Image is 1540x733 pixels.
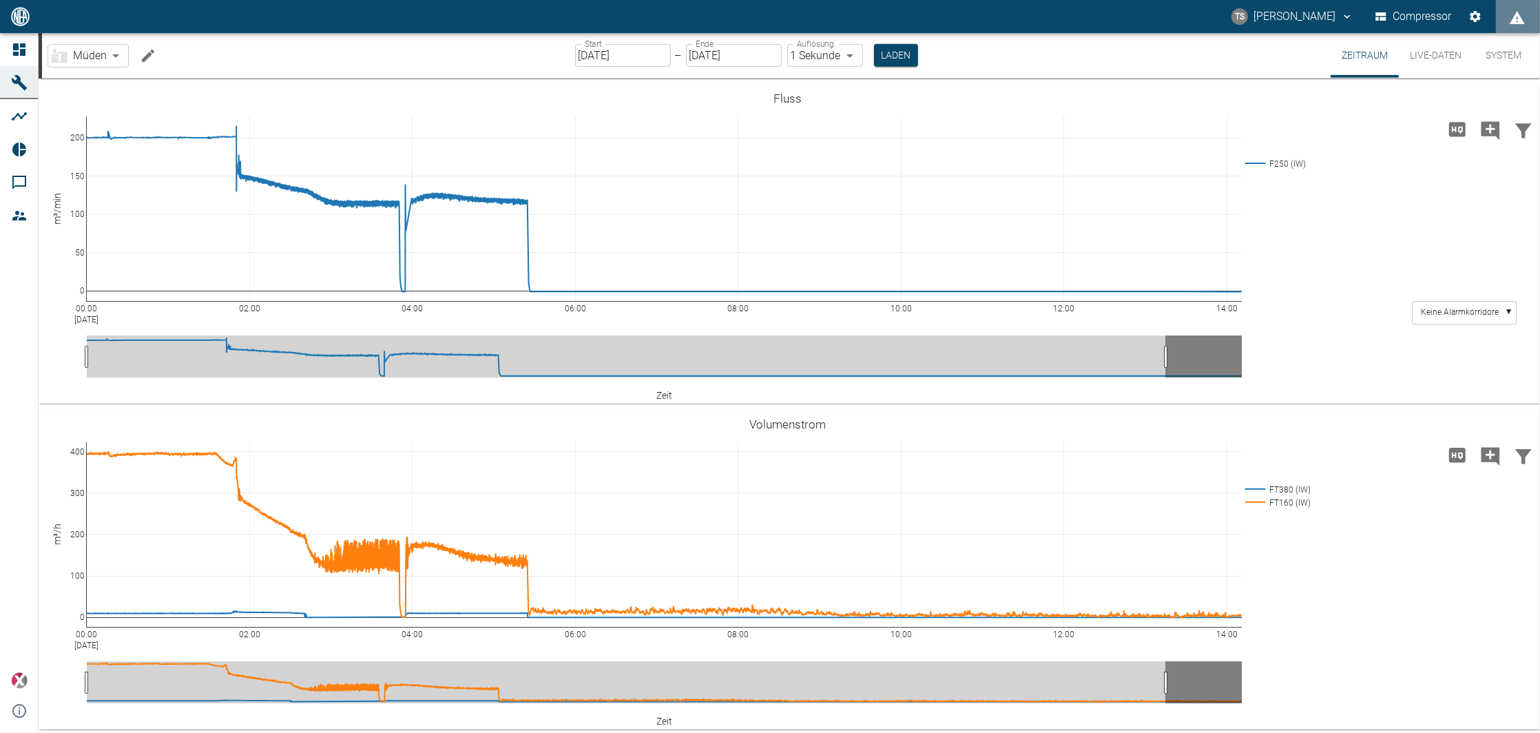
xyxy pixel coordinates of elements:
button: Machine bearbeiten [134,42,162,70]
span: Hohe Auflösung [1441,448,1474,461]
span: Hohe Auflösung [1441,122,1474,135]
input: DD.MM.YYYY [686,44,782,67]
button: Daten filtern [1507,437,1540,473]
span: Müden [73,48,107,63]
button: Compressor [1373,4,1455,29]
label: Auflösung [797,38,834,50]
button: Kommentar hinzufügen [1474,112,1507,147]
button: System [1473,33,1534,78]
div: TS [1231,8,1248,25]
text: Keine Alarmkorridore [1421,308,1499,318]
img: Xplore Logo [11,672,28,689]
label: Start [585,38,602,50]
button: Kommentar hinzufügen [1474,437,1507,473]
button: Zeitraum [1331,33,1399,78]
label: Ende [696,38,714,50]
input: DD.MM.YYYY [575,44,671,67]
p: – [675,48,682,63]
button: timo.streitbuerger@arcanum-energy.de [1229,4,1355,29]
button: Daten filtern [1507,112,1540,147]
a: Müden [51,48,107,64]
img: logo [10,7,31,25]
button: Einstellungen [1463,4,1488,29]
button: Laden [874,44,918,67]
div: 1 Sekunde [787,44,863,67]
button: Live-Daten [1399,33,1473,78]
